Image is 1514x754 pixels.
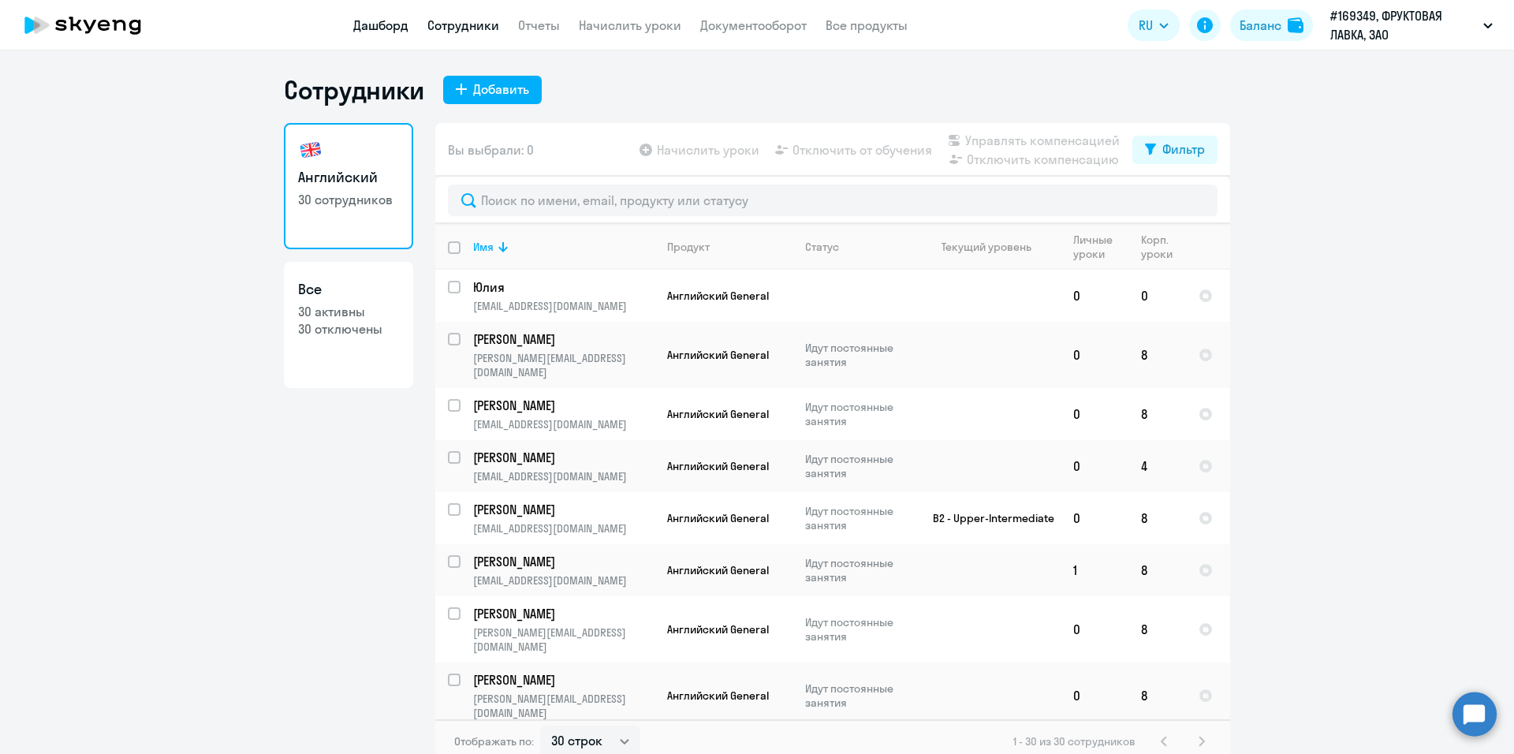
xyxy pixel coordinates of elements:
[1162,140,1205,159] div: Фильтр
[298,303,399,320] p: 30 активны
[353,17,408,33] a: Дашборд
[1061,388,1128,440] td: 0
[1061,440,1128,492] td: 0
[805,556,913,584] p: Идут постоянные занятия
[1061,492,1128,544] td: 0
[473,553,654,570] a: [PERSON_NAME]
[473,278,654,296] a: Юлия
[1061,663,1128,729] td: 0
[473,299,654,313] p: [EMAIL_ADDRESS][DOMAIN_NAME]
[473,449,651,466] p: [PERSON_NAME]
[473,240,494,254] div: Имя
[298,320,399,338] p: 30 отключены
[1128,270,1186,322] td: 0
[667,240,792,254] div: Продукт
[473,573,654,588] p: [EMAIL_ADDRESS][DOMAIN_NAME]
[473,553,651,570] p: [PERSON_NAME]
[284,74,424,106] h1: Сотрудники
[443,76,542,104] button: Добавить
[667,240,710,254] div: Продукт
[1128,322,1186,388] td: 8
[284,123,413,249] a: Английский30 сотрудников
[1288,17,1303,33] img: balance
[473,521,654,536] p: [EMAIL_ADDRESS][DOMAIN_NAME]
[473,671,651,689] p: [PERSON_NAME]
[826,17,908,33] a: Все продукты
[805,681,913,710] p: Идут постоянные занятия
[805,615,913,644] p: Идут постоянные занятия
[1061,270,1128,322] td: 0
[473,469,654,483] p: [EMAIL_ADDRESS][DOMAIN_NAME]
[1139,16,1153,35] span: RU
[473,501,654,518] a: [PERSON_NAME]
[473,605,654,622] a: [PERSON_NAME]
[1073,233,1117,261] div: Личные уроки
[298,279,399,300] h3: Все
[473,330,654,348] a: [PERSON_NAME]
[1132,136,1218,164] button: Фильтр
[473,501,651,518] p: [PERSON_NAME]
[1061,322,1128,388] td: 0
[473,449,654,466] a: [PERSON_NAME]
[667,407,769,421] span: Английский General
[927,240,1060,254] div: Текущий уровень
[667,459,769,473] span: Английский General
[667,689,769,703] span: Английский General
[1128,440,1186,492] td: 4
[473,397,651,414] p: [PERSON_NAME]
[667,563,769,577] span: Английский General
[805,504,913,532] p: Идут постоянные занятия
[1128,388,1186,440] td: 8
[473,351,654,379] p: [PERSON_NAME][EMAIL_ADDRESS][DOMAIN_NAME]
[1061,596,1128,663] td: 0
[298,137,323,162] img: english
[473,417,654,431] p: [EMAIL_ADDRESS][DOMAIN_NAME]
[667,622,769,636] span: Английский General
[518,17,560,33] a: Отчеты
[805,452,913,480] p: Идут постоянные занятия
[667,289,769,303] span: Английский General
[473,330,651,348] p: [PERSON_NAME]
[805,341,913,369] p: Идут постоянные занятия
[298,167,399,188] h3: Английский
[454,734,534,748] span: Отображать по:
[914,492,1061,544] td: B2 - Upper-Intermediate
[1141,233,1175,261] div: Корп. уроки
[473,240,654,254] div: Имя
[1230,9,1313,41] button: Балансbalance
[473,625,654,654] p: [PERSON_NAME][EMAIL_ADDRESS][DOMAIN_NAME]
[1013,734,1135,748] span: 1 - 30 из 30 сотрудников
[473,671,654,689] a: [PERSON_NAME]
[579,17,681,33] a: Начислить уроки
[473,605,651,622] p: [PERSON_NAME]
[473,397,654,414] a: [PERSON_NAME]
[284,262,413,388] a: Все30 активны30 отключены
[298,191,399,208] p: 30 сотрудников
[1128,663,1186,729] td: 8
[1330,6,1477,44] p: #169349, ФРУКТОВАЯ ЛАВКА, ЗАО
[942,240,1031,254] div: Текущий уровень
[1073,233,1128,261] div: Личные уроки
[1061,544,1128,596] td: 1
[805,400,913,428] p: Идут постоянные занятия
[427,17,499,33] a: Сотрудники
[1141,233,1185,261] div: Корп. уроки
[1240,16,1281,35] div: Баланс
[473,278,651,296] p: Юлия
[448,140,534,159] span: Вы выбрали: 0
[1322,6,1501,44] button: #169349, ФРУКТОВАЯ ЛАВКА, ЗАО
[1128,544,1186,596] td: 8
[805,240,913,254] div: Статус
[667,511,769,525] span: Английский General
[805,240,839,254] div: Статус
[473,80,529,99] div: Добавить
[700,17,807,33] a: Документооборот
[667,348,769,362] span: Английский General
[1128,492,1186,544] td: 8
[1128,596,1186,663] td: 8
[473,692,654,720] p: [PERSON_NAME][EMAIL_ADDRESS][DOMAIN_NAME]
[1128,9,1180,41] button: RU
[448,185,1218,216] input: Поиск по имени, email, продукту или статусу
